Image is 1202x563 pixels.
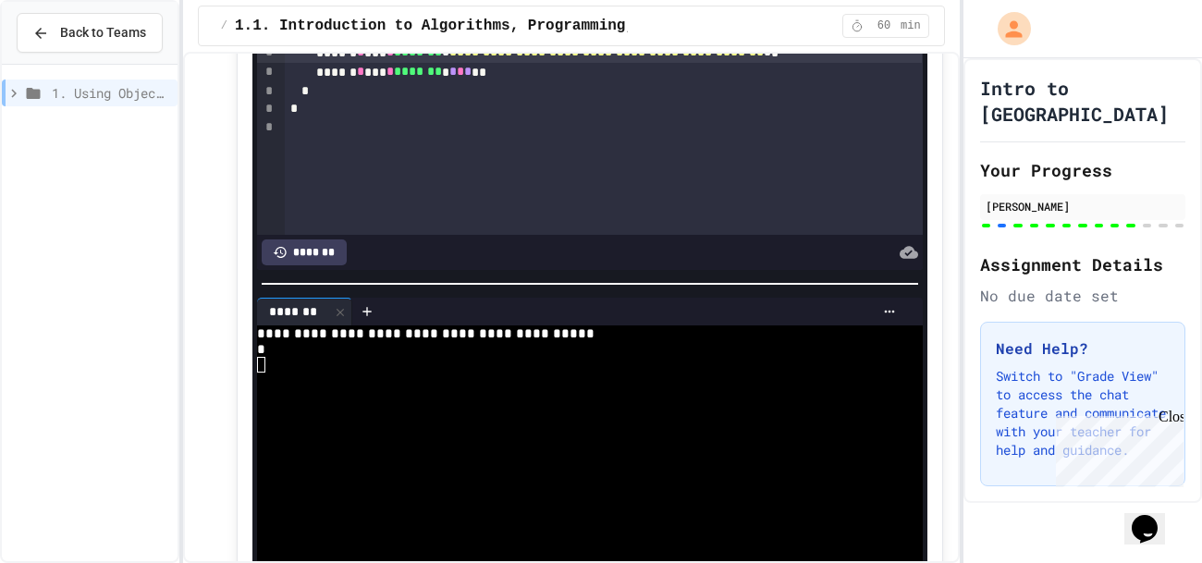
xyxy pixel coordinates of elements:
[52,83,170,103] span: 1. Using Objects and Methods
[17,13,163,53] button: Back to Teams
[980,157,1185,183] h2: Your Progress
[996,367,1170,459] p: Switch to "Grade View" to access the chat feature and communicate with your teacher for help and ...
[1049,409,1184,487] iframe: chat widget
[996,337,1170,360] h3: Need Help?
[869,18,899,33] span: 60
[980,251,1185,277] h2: Assignment Details
[60,23,146,43] span: Back to Teams
[986,198,1180,214] div: [PERSON_NAME]
[1124,489,1184,545] iframe: chat widget
[235,15,759,37] span: 1.1. Introduction to Algorithms, Programming, and Compilers
[7,7,128,117] div: Chat with us now!Close
[980,285,1185,307] div: No due date set
[980,75,1185,127] h1: Intro to [GEOGRAPHIC_DATA]
[221,18,227,33] span: /
[978,7,1036,50] div: My Account
[901,18,921,33] span: min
